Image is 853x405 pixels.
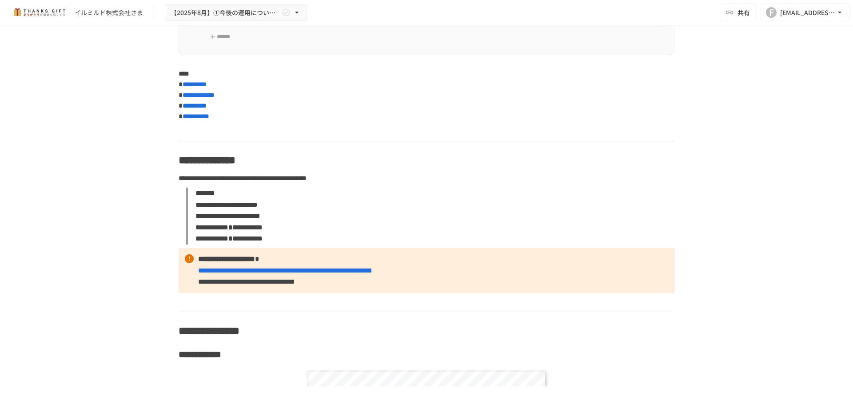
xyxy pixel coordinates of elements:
[171,7,280,18] span: 【2025年8月】①今後の運用についてのご案内/THANKS GIFTキックオフMTG
[761,4,849,21] button: F[EMAIL_ADDRESS][DOMAIN_NAME]
[780,7,835,18] div: [EMAIL_ADDRESS][DOMAIN_NAME]
[766,7,777,18] div: F
[720,4,757,21] button: 共有
[737,8,750,17] span: 共有
[75,8,143,17] div: イルミルド株式会社さま
[165,4,307,21] button: 【2025年8月】①今後の運用についてのご案内/THANKS GIFTキックオフMTG
[11,5,68,20] img: mMP1OxWUAhQbsRWCurg7vIHe5HqDpP7qZo7fRoNLXQh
